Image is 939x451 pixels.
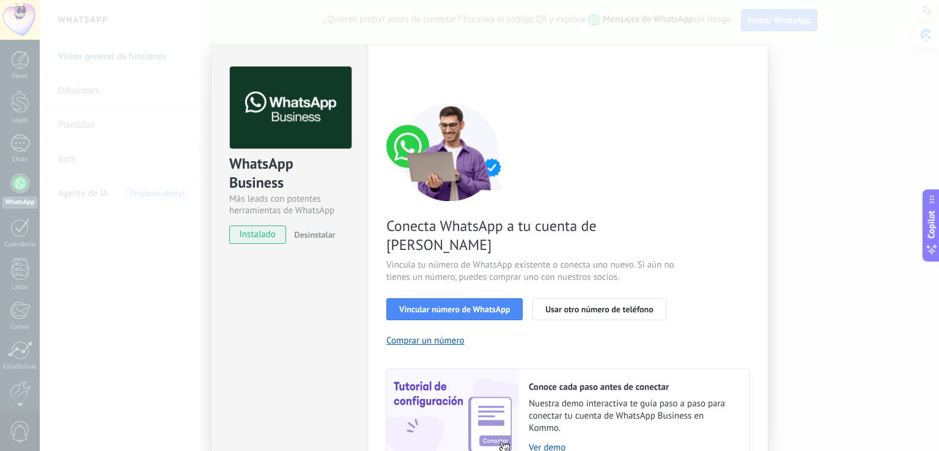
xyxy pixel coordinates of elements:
span: Vincula tu número de WhatsApp existente o conecta uno nuevo. Si aún no tienes un número, puedes c... [386,259,677,284]
div: WhatsApp Business [229,154,350,193]
button: Desinstalar [289,226,335,244]
span: Conecta WhatsApp a tu cuenta de [PERSON_NAME] [386,216,677,254]
div: Más leads con potentes herramientas de WhatsApp [229,193,350,216]
h2: Conoce cada paso antes de conectar [529,381,737,393]
button: Usar otro número de teléfono [532,298,666,320]
span: Usar otro número de teléfono [545,305,653,313]
button: Comprar un número [386,335,465,346]
span: Nuestra demo interactiva te guía paso a paso para conectar tu cuenta de WhatsApp Business en Kommo. [529,398,737,435]
img: connect number [386,103,515,201]
button: Vincular número de WhatsApp [386,298,523,320]
span: instalado [230,226,285,244]
span: Vincular número de WhatsApp [399,305,510,313]
span: Copilot [926,211,938,239]
img: logo_main.png [230,67,352,149]
span: Desinstalar [294,229,335,240]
